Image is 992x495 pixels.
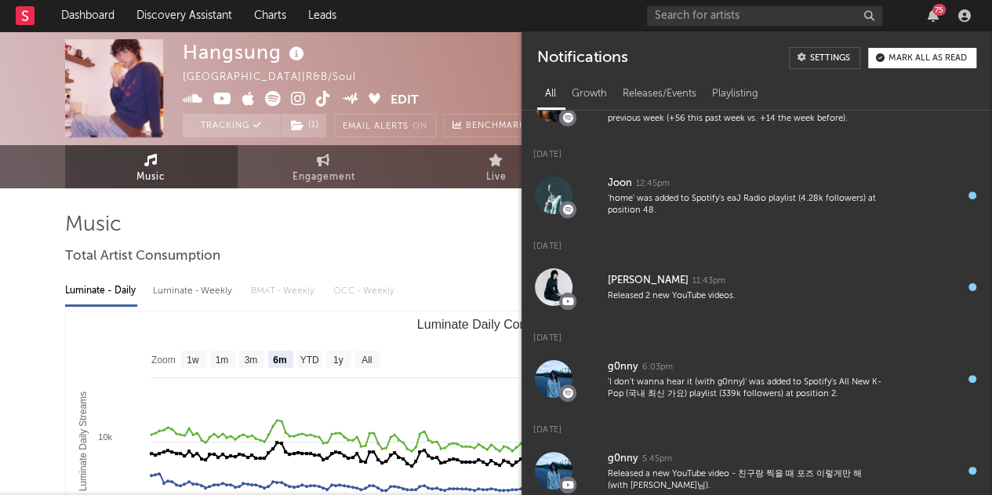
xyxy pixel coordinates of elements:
div: Spotify follower count grew 300% faster last week compared to the previous week (+56 this past we... [608,101,884,126]
div: 5:45pm [642,453,672,465]
a: Live [410,145,583,188]
div: 11:43pm [692,275,725,287]
text: Luminate Daily Consumption [416,318,577,331]
text: 3m [244,355,257,366]
button: 75 [928,9,939,22]
text: 1w [187,355,199,366]
div: g0nny [608,358,638,377]
input: Search for artists [647,6,882,26]
text: 1m [215,355,228,366]
text: 6m [273,355,286,366]
text: Luminate Daily Streams [77,391,88,491]
span: Engagement [293,168,355,187]
div: [DATE] [521,226,992,257]
div: Luminate - Weekly [153,278,235,304]
span: Benchmark [466,117,525,136]
div: Notifications [537,47,627,69]
div: [DATE] [521,318,992,348]
div: g0nny [608,450,638,468]
div: Playlisting [704,81,766,107]
a: Joon12:45pm'home' was added to Spotify's eaJ Radio playlist (4.28k followers) at position 48. [521,165,992,226]
span: Music [136,168,165,187]
a: Benchmark [444,114,534,137]
div: 6:03pm [642,362,673,373]
div: Luminate - Daily [65,278,137,304]
span: Live [486,168,507,187]
button: Email AlertsOn [334,114,436,137]
span: Total Artist Consumption [65,247,220,266]
text: 1y [332,355,343,366]
button: Edit [391,91,419,111]
div: Mark all as read [888,54,967,63]
a: Engagement [238,145,410,188]
div: Released 2 new YouTube videos. [608,290,884,302]
text: 10k [98,432,112,442]
button: Mark all as read [868,48,976,68]
div: 75 [932,4,946,16]
span: ( 1 ) [281,114,327,137]
text: Zoom [151,355,176,366]
div: All [537,81,564,107]
a: [PERSON_NAME]11:43pmReleased 2 new YouTube videos. [521,257,992,318]
div: Joon [608,174,632,193]
text: YTD [300,355,318,366]
div: [PERSON_NAME] [608,271,689,290]
div: [DATE] [521,409,992,440]
a: g0nny6:03pm'I don't wanna hear it (with g0nny)' was added to Spotify's All New K-Pop (국내 최신 가요) p... [521,348,992,409]
div: 'home' was added to Spotify's eaJ Radio playlist (4.28k followers) at position 48. [608,193,884,217]
a: Music [65,145,238,188]
div: Settings [810,54,850,63]
text: All [362,355,372,366]
div: [DATE] [521,134,992,165]
div: [GEOGRAPHIC_DATA] | R&B/Soul [183,68,374,87]
div: Hangsung [183,39,308,65]
em: On [412,122,427,131]
a: Settings [789,47,860,69]
button: Tracking [183,114,281,137]
div: Releases/Events [615,81,704,107]
div: Released a new YouTube video - 친구랑 찍을 때 ￼포즈 이렇게만 해 (with [PERSON_NAME]님). [608,468,884,493]
button: (1) [282,114,326,137]
div: Growth [564,81,615,107]
div: 12:45pm [636,178,670,190]
div: 'I don't wanna hear it (with g0nny)' was added to Spotify's All New K-Pop (국내 최신 가요) playlist (33... [608,377,884,401]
